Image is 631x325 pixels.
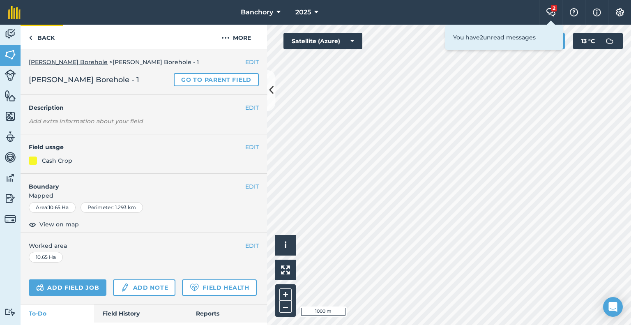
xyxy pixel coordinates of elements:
[593,7,601,17] img: svg+xml;base64,PHN2ZyB4bWxucz0iaHR0cDovL3d3dy53My5vcmcvMjAwMC9zdmciIHdpZHRoPSIxNyIgaGVpZ2h0PSIxNy...
[174,73,259,86] a: Go to parent field
[5,90,16,102] img: svg+xml;base64,PHN2ZyB4bWxucz0iaHR0cDovL3d3dy53My5vcmcvMjAwMC9zdmciIHdpZHRoPSI1NiIgaGVpZ2h0PSI2MC...
[205,25,267,49] button: More
[113,279,175,296] a: Add note
[279,288,292,301] button: +
[245,241,259,250] button: EDIT
[29,58,108,66] a: [PERSON_NAME] Borehole
[8,6,21,19] img: fieldmargin Logo
[581,33,595,49] span: 13 ° C
[21,174,245,191] h4: Boundary
[601,33,618,49] img: svg+xml;base64,PD94bWwgdmVyc2lvbj0iMS4wIiBlbmNvZGluZz0idXRmLTgiPz4KPCEtLSBHZW5lcmF0b3I6IEFkb2JlIE...
[245,182,259,191] button: EDIT
[39,220,79,229] span: View on map
[29,74,139,85] span: [PERSON_NAME] Borehole - 1
[603,297,623,317] div: Open Intercom Messenger
[5,308,16,316] img: svg+xml;base64,PD94bWwgdmVyc2lvbj0iMS4wIiBlbmNvZGluZz0idXRmLTgiPz4KPCEtLSBHZW5lcmF0b3I6IEFkb2JlIE...
[615,8,625,16] img: A cog icon
[546,8,556,16] img: Two speech bubbles overlapping with the left bubble in the forefront
[42,156,72,165] div: Cash Crop
[453,33,555,42] p: You have 2 unread messages
[182,279,256,296] a: Field Health
[5,131,16,143] img: svg+xml;base64,PD94bWwgdmVyc2lvbj0iMS4wIiBlbmNvZGluZz0idXRmLTgiPz4KPCEtLSBHZW5lcmF0b3I6IEFkb2JlIE...
[5,110,16,122] img: svg+xml;base64,PHN2ZyB4bWxucz0iaHR0cDovL3d3dy53My5vcmcvMjAwMC9zdmciIHdpZHRoPSI1NiIgaGVpZ2h0PSI2MC...
[283,33,362,49] button: Satellite (Azure)
[5,48,16,61] img: svg+xml;base64,PHN2ZyB4bWxucz0iaHR0cDovL3d3dy53My5vcmcvMjAwMC9zdmciIHdpZHRoPSI1NiIgaGVpZ2h0PSI2MC...
[21,304,94,323] a: To-Do
[29,118,143,125] em: Add extra information about your field
[29,252,63,263] div: 10.65 Ha
[281,265,290,274] img: Four arrows, one pointing top left, one top right, one bottom right and the last bottom left
[241,7,273,17] span: Banchory
[188,304,267,323] a: Reports
[573,33,623,49] button: 13 °C
[29,219,36,229] img: svg+xml;base64,PHN2ZyB4bWxucz0iaHR0cDovL3d3dy53My5vcmcvMjAwMC9zdmciIHdpZHRoPSIxOCIgaGVpZ2h0PSIyNC...
[29,58,259,67] div: > [PERSON_NAME] Borehole - 1
[569,8,579,16] img: A question mark icon
[551,5,557,12] div: 2
[29,202,76,213] div: Area : 10.65 Ha
[21,25,63,49] a: Back
[5,192,16,205] img: svg+xml;base64,PD94bWwgdmVyc2lvbj0iMS4wIiBlbmNvZGluZz0idXRmLTgiPz4KPCEtLSBHZW5lcmF0b3I6IEFkb2JlIE...
[81,202,143,213] div: Perimeter : 1.293 km
[29,241,259,250] span: Worked area
[5,151,16,164] img: svg+xml;base64,PD94bWwgdmVyc2lvbj0iMS4wIiBlbmNvZGluZz0idXRmLTgiPz4KPCEtLSBHZW5lcmF0b3I6IEFkb2JlIE...
[221,33,230,43] img: svg+xml;base64,PHN2ZyB4bWxucz0iaHR0cDovL3d3dy53My5vcmcvMjAwMC9zdmciIHdpZHRoPSIyMCIgaGVpZ2h0PSIyNC...
[21,191,267,200] span: Mapped
[29,33,32,43] img: svg+xml;base64,PHN2ZyB4bWxucz0iaHR0cDovL3d3dy53My5vcmcvMjAwMC9zdmciIHdpZHRoPSI5IiBoZWlnaHQ9IjI0Ii...
[295,7,311,17] span: 2025
[120,283,129,293] img: svg+xml;base64,PD94bWwgdmVyc2lvbj0iMS4wIiBlbmNvZGluZz0idXRmLTgiPz4KPCEtLSBHZW5lcmF0b3I6IEFkb2JlIE...
[5,69,16,81] img: svg+xml;base64,PD94bWwgdmVyc2lvbj0iMS4wIiBlbmNvZGluZz0idXRmLTgiPz4KPCEtLSBHZW5lcmF0b3I6IEFkb2JlIE...
[29,103,259,112] h4: Description
[94,304,187,323] a: Field History
[36,283,44,293] img: svg+xml;base64,PD94bWwgdmVyc2lvbj0iMS4wIiBlbmNvZGluZz0idXRmLTgiPz4KPCEtLSBHZW5lcmF0b3I6IEFkb2JlIE...
[5,213,16,225] img: svg+xml;base64,PD94bWwgdmVyc2lvbj0iMS4wIiBlbmNvZGluZz0idXRmLTgiPz4KPCEtLSBHZW5lcmF0b3I6IEFkb2JlIE...
[29,219,79,229] button: View on map
[284,240,287,250] span: i
[29,143,245,152] h4: Field usage
[5,28,16,40] img: svg+xml;base64,PD94bWwgdmVyc2lvbj0iMS4wIiBlbmNvZGluZz0idXRmLTgiPz4KPCEtLSBHZW5lcmF0b3I6IEFkb2JlIE...
[245,103,259,112] button: EDIT
[275,235,296,256] button: i
[245,143,259,152] button: EDIT
[29,279,106,296] a: Add field job
[245,58,259,67] button: EDIT
[5,172,16,184] img: svg+xml;base64,PD94bWwgdmVyc2lvbj0iMS4wIiBlbmNvZGluZz0idXRmLTgiPz4KPCEtLSBHZW5lcmF0b3I6IEFkb2JlIE...
[279,301,292,313] button: –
